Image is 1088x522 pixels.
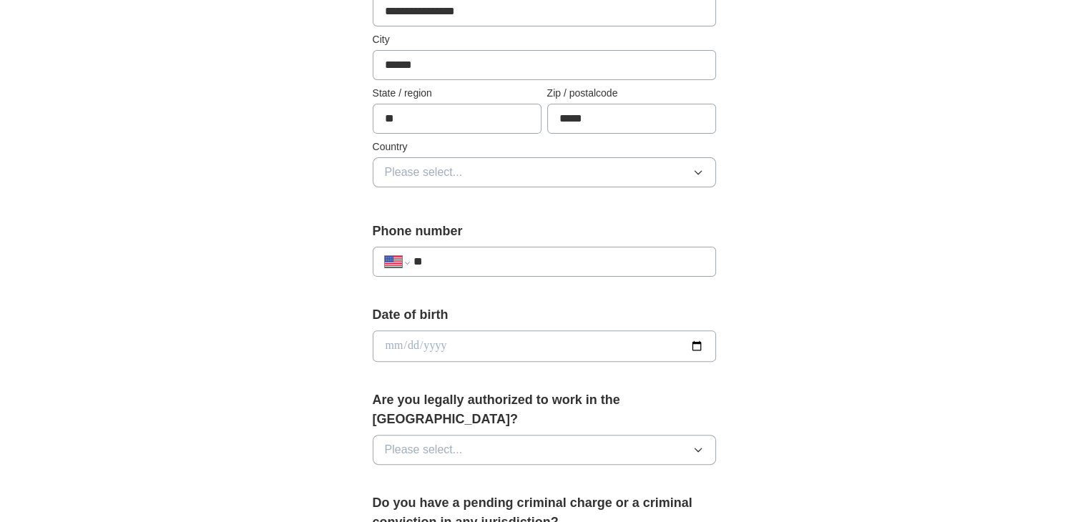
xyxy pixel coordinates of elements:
[385,164,463,181] span: Please select...
[373,86,541,101] label: State / region
[385,441,463,458] span: Please select...
[373,32,716,47] label: City
[373,390,716,429] label: Are you legally authorized to work in the [GEOGRAPHIC_DATA]?
[547,86,716,101] label: Zip / postalcode
[373,222,716,241] label: Phone number
[373,139,716,154] label: Country
[373,305,716,325] label: Date of birth
[373,157,716,187] button: Please select...
[373,435,716,465] button: Please select...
